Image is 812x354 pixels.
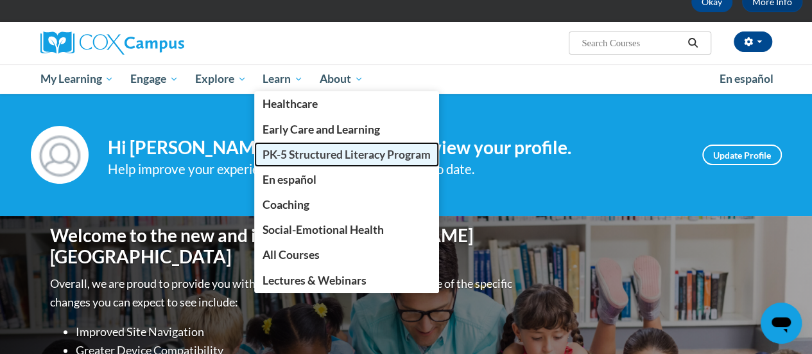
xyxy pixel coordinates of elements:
span: Coaching [263,198,309,211]
a: About [311,64,372,94]
a: Lectures & Webinars [254,268,439,293]
button: Search [683,35,702,51]
h1: Welcome to the new and improved [PERSON_NAME][GEOGRAPHIC_DATA] [50,225,515,268]
span: Explore [195,71,246,87]
a: Coaching [254,192,439,217]
span: Learn [263,71,303,87]
a: Early Care and Learning [254,117,439,142]
li: Improved Site Navigation [76,323,515,341]
a: My Learning [32,64,123,94]
span: Healthcare [263,97,318,111]
a: Engage [122,64,187,94]
img: Profile Image [31,126,89,184]
span: En español [720,72,773,85]
span: My Learning [40,71,114,87]
iframe: Button to launch messaging window, conversation in progress [761,303,802,344]
span: En español [263,173,316,186]
span: Early Care and Learning [263,123,380,136]
a: En español [254,167,439,192]
span: All Courses [263,248,320,261]
p: Overall, we are proud to provide you with a more streamlined experience. Some of the specific cha... [50,274,515,312]
img: Cox Campus [40,31,184,55]
span: Lectures & Webinars [263,274,367,287]
input: Search Courses [580,35,683,51]
div: Help improve your experience by keeping your profile up to date. [108,159,683,180]
a: Update Profile [702,145,782,165]
span: PK-5 Structured Literacy Program [263,148,431,161]
a: PK-5 Structured Literacy Program [254,142,439,167]
a: Learn [254,64,311,94]
a: En español [711,66,782,93]
h4: Hi [PERSON_NAME]! Take a minute to review your profile. [108,137,683,159]
a: All Courses [254,242,439,267]
a: Social-Emotional Health [254,217,439,242]
span: About [320,71,363,87]
a: Healthcare [254,91,439,116]
span: Engage [130,71,178,87]
a: Cox Campus [40,31,272,55]
a: Explore [187,64,255,94]
span: Social-Emotional Health [263,223,384,236]
button: Account Settings [734,31,772,52]
div: Main menu [31,64,782,94]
